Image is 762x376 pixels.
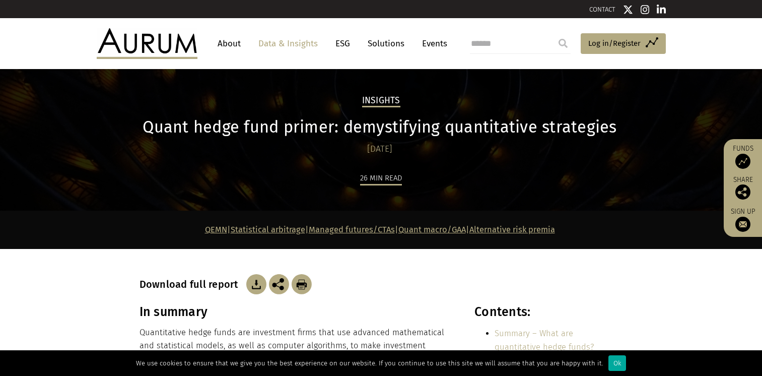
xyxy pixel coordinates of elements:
[360,172,402,185] div: 26 min read
[292,274,312,294] img: Download Article
[140,278,244,290] h3: Download full report
[735,217,750,232] img: Sign up to our newsletter
[140,142,620,156] div: [DATE]
[474,304,620,320] h3: Contents:
[269,274,289,294] img: Share this post
[495,329,594,351] a: Summary – What are quantitative hedge funds?
[581,33,666,54] a: Log in/Register
[729,176,757,200] div: Share
[553,33,573,53] input: Submit
[97,28,197,58] img: Aurum
[735,184,750,200] img: Share this post
[657,5,666,15] img: Linkedin icon
[330,34,355,53] a: ESG
[588,37,641,49] span: Log in/Register
[623,5,633,15] img: Twitter icon
[398,225,466,234] a: Quant macro/GAA
[309,225,395,234] a: Managed futures/CTAs
[253,34,323,53] a: Data & Insights
[729,144,757,169] a: Funds
[205,225,555,234] strong: | | | |
[140,304,453,320] h3: In summary
[641,5,650,15] img: Instagram icon
[231,225,305,234] a: Statistical arbitrage
[362,95,400,107] h2: Insights
[735,154,750,169] img: Access Funds
[213,34,246,53] a: About
[469,225,555,234] a: Alternative risk premia
[363,34,409,53] a: Solutions
[417,34,447,53] a: Events
[205,225,227,234] a: QEMN
[608,355,626,371] div: Ok
[729,207,757,232] a: Sign up
[589,6,615,13] a: CONTACT
[140,117,620,137] h1: Quant hedge fund primer: demystifying quantitative strategies
[246,274,266,294] img: Download Article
